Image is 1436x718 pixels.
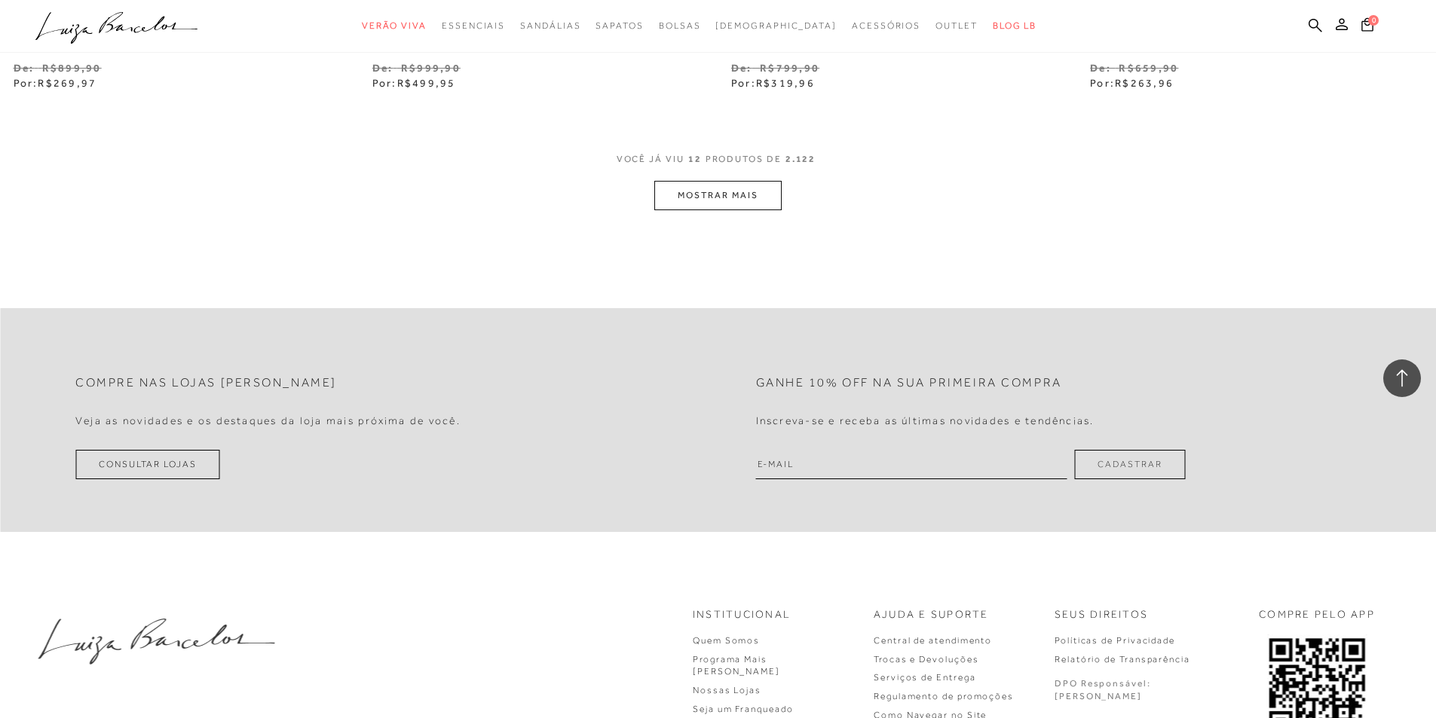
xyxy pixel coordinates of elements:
a: BLOG LB [993,12,1036,40]
small: De: [372,62,393,74]
a: Relatório de Transparência [1055,654,1190,665]
a: Políticas de Privacidade [1055,635,1175,646]
span: R$319,96 [756,77,815,89]
h2: Ganhe 10% off na sua primeira compra [756,376,1062,390]
input: E-mail [756,450,1067,479]
span: Sapatos [596,20,643,31]
a: noSubCategoriesText [596,12,643,40]
a: noSubCategoriesText [852,12,920,40]
small: R$799,90 [760,62,819,74]
span: 0 [1368,15,1379,26]
span: R$269,97 [38,77,96,89]
span: Acessórios [852,20,920,31]
a: noSubCategoriesText [715,12,837,40]
a: Nossas Lojas [693,685,761,695]
span: 2.122 [785,153,816,181]
span: Por: [372,77,456,89]
button: MOSTRAR MAIS [654,181,781,210]
a: noSubCategoriesText [935,12,978,40]
span: Por: [14,77,97,89]
a: Consultar Lojas [75,450,220,479]
h4: Inscreva-se e receba as últimas novidades e tendências. [756,414,1095,427]
span: Bolsas [659,20,701,31]
a: Seja um Franqueado [693,704,794,714]
span: PRODUTOS DE [706,153,782,166]
span: BLOG LB [993,20,1036,31]
img: luiza-barcelos.png [38,619,274,665]
span: Verão Viva [362,20,427,31]
span: R$263,96 [1115,77,1174,89]
button: 0 [1357,17,1378,37]
a: Trocas e Devoluções [874,654,978,665]
a: noSubCategoriesText [442,12,505,40]
p: Ajuda e Suporte [874,607,989,622]
p: DPO Responsável: [PERSON_NAME] [1055,677,1151,703]
span: Outlet [935,20,978,31]
a: noSubCategoriesText [520,12,580,40]
p: Seus Direitos [1055,607,1148,622]
span: Por: [731,77,815,89]
span: Essenciais [442,20,505,31]
small: De: [14,62,35,74]
small: De: [731,62,752,74]
span: Por: [1090,77,1174,89]
a: noSubCategoriesText [659,12,701,40]
small: R$659,90 [1119,62,1178,74]
span: Sandálias [520,20,580,31]
small: De: [1090,62,1111,74]
small: R$899,90 [42,62,102,74]
button: Cadastrar [1074,450,1185,479]
h4: Veja as novidades e os destaques da loja mais próxima de você. [75,414,461,427]
a: Serviços de Entrega [874,672,975,683]
a: Programa Mais [PERSON_NAME] [693,654,780,677]
h2: Compre nas lojas [PERSON_NAME] [75,376,337,390]
small: R$999,90 [401,62,461,74]
span: [DEMOGRAPHIC_DATA] [715,20,837,31]
p: COMPRE PELO APP [1259,607,1375,622]
span: R$499,95 [397,77,456,89]
a: noSubCategoriesText [362,12,427,40]
span: 12 [688,153,702,181]
p: Institucional [693,607,791,622]
a: Regulamento de promoções [874,691,1014,701]
a: Quem Somos [693,635,760,646]
a: Central de atendimento [874,635,992,646]
span: VOCê JÁ VIU [617,153,684,166]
